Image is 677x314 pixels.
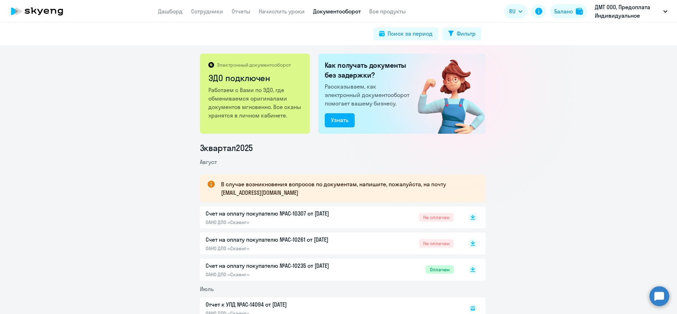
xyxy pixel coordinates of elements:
[232,8,250,15] a: Отчеты
[595,3,660,20] p: ДМТ ООО, Предоплата Индивидуальное обучение
[200,285,214,292] span: Июль
[200,158,217,165] span: Август
[419,213,454,222] span: Не оплачен
[457,29,476,38] div: Фильтр
[406,54,486,134] img: connected
[200,142,486,153] li: 3 квартал 2025
[369,8,406,15] a: Все продукты
[217,62,291,68] p: Электронный документооборот
[191,8,223,15] a: Сотрудники
[373,28,438,40] button: Поиск за период
[206,209,454,225] a: Счет на оплату покупателю №AC-10307 от [DATE]ОАНО ДПО «Скаенг»Не оплачен
[208,72,303,84] h2: ЭДО подключен
[504,4,527,18] button: RU
[325,113,355,127] button: Узнать
[576,8,583,15] img: balance
[206,219,354,225] p: ОАНО ДПО «Скаенг»
[206,271,354,278] p: ОАНО ДПО «Скаенг»
[325,60,412,80] h2: Как получать документы без задержки?
[206,261,454,278] a: Счет на оплату покупателю №AC-10235 от [DATE]ОАНО ДПО «Скаенг»Оплачен
[259,8,305,15] a: Начислить уроки
[206,235,354,244] p: Счет на оплату покупателю №AC-10261 от [DATE]
[550,4,587,18] button: Балансbalance
[206,235,454,252] a: Счет на оплату покупателю №AC-10261 от [DATE]ОАНО ДПО «Скаенг»Не оплачен
[591,3,671,20] button: ДМТ ООО, Предоплата Индивидуальное обучение
[208,86,303,120] p: Работаем с Вами по ЭДО, где обмениваемся оригиналами документов мгновенно. Все сканы хранятся в л...
[206,245,354,252] p: ОАНО ДПО «Скаенг»
[206,261,354,270] p: Счет на оплату покупателю №AC-10235 от [DATE]
[313,8,361,15] a: Документооборот
[443,28,481,40] button: Фильтр
[426,265,454,274] span: Оплачен
[325,82,412,108] p: Рассказываем, как электронный документооборот помогает вашему бизнесу.
[206,209,354,218] p: Счет на оплату покупателю №AC-10307 от [DATE]
[509,7,516,16] span: RU
[419,239,454,248] span: Не оплачен
[388,29,433,38] div: Поиск за период
[158,8,183,15] a: Дашборд
[221,180,473,197] p: В случае возникновения вопросов по документам, напишите, пожалуйста, на почту [EMAIL_ADDRESS][DOM...
[331,116,348,124] div: Узнать
[554,7,573,16] div: Баланс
